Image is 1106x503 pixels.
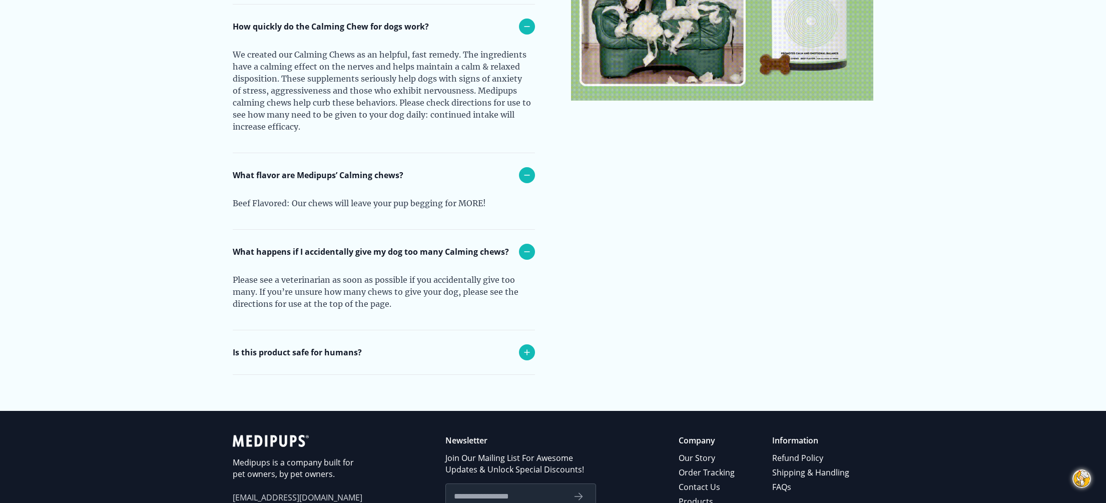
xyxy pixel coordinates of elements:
div: Beef Flavored: Our chews will leave your pup begging for MORE! [233,197,533,229]
div: We created our Calming Chews as an helpful, fast remedy. The ingredients have a calming effect on... [233,49,533,153]
p: What flavor are Medipups’ Calming chews? [233,169,403,181]
a: Shipping & Handling [772,465,851,480]
a: Our Story [679,451,736,465]
p: Medipups is a company built for pet owners, by pet owners. [233,457,363,480]
p: Newsletter [445,435,596,446]
p: What happens if I accidentally give my dog too many Calming chews? [233,246,509,258]
a: Refund Policy [772,451,851,465]
a: Order Tracking [679,465,736,480]
p: How quickly do the Calming Chew for dogs work? [233,21,429,33]
a: Contact Us [679,480,736,494]
p: Is this product safe for humans? [233,346,362,358]
p: Join Our Mailing List For Awesome Updates & Unlock Special Discounts! [445,452,596,475]
p: Company [679,435,736,446]
p: Information [772,435,851,446]
a: FAQs [772,480,851,494]
div: All our products are intended to be consumed by dogs and are not safe for human consumption. Plea... [233,374,533,418]
div: Please see a veterinarian as soon as possible if you accidentally give too many. If you’re unsure... [233,274,533,330]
